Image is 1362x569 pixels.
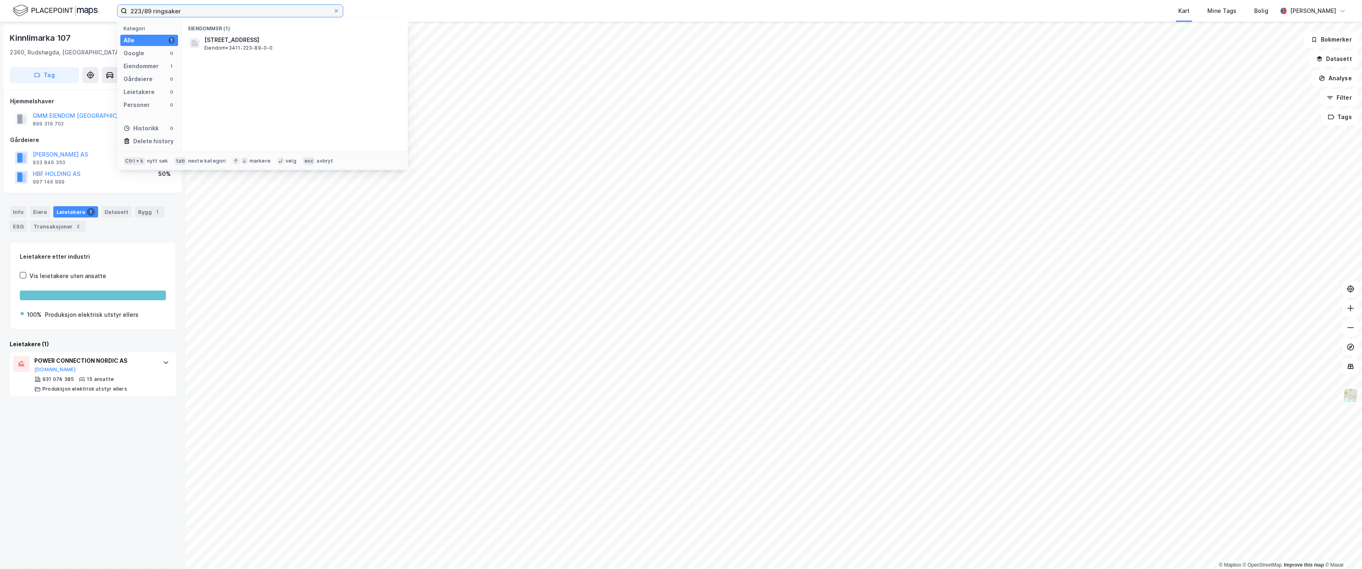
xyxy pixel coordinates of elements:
div: Ctrl + k [124,157,145,165]
div: Personer [124,100,150,110]
div: markere [250,158,271,164]
div: 0 [168,125,175,132]
div: 0 [168,50,175,56]
span: Eiendom • 3411-223-89-0-0 [204,45,273,51]
a: Improve this map [1284,562,1324,568]
div: 899 319 702 [33,121,64,127]
div: avbryt [317,158,333,164]
div: neste kategori [188,158,226,164]
div: Alle [124,36,134,45]
iframe: Chat Widget [1322,530,1362,569]
a: OpenStreetMap [1243,562,1282,568]
div: Leietakere (1) [10,339,176,349]
div: tab [174,157,187,165]
a: Mapbox [1219,562,1241,568]
div: Vis leietakere uten ansatte [29,271,106,281]
div: Transaksjoner [30,221,86,232]
div: 997 146 999 [33,179,65,185]
div: Datasett [101,206,132,218]
div: Mine Tags [1207,6,1236,16]
div: 2360, Rudshøgda, [GEOGRAPHIC_DATA] [10,48,121,57]
div: Info [10,206,27,218]
div: Bolig [1254,6,1268,16]
div: 1 [168,37,175,44]
button: Tags [1321,109,1359,125]
img: Z [1343,388,1358,403]
button: Datasett [1310,51,1359,67]
div: Gårdeiere [124,74,153,84]
div: 0 [168,102,175,108]
div: Produksjon elektrisk utstyr ellers [42,386,127,392]
button: [DOMAIN_NAME] [34,366,76,373]
div: 1 [87,208,95,216]
button: Bokmerker [1304,31,1359,48]
div: Leietakere [124,87,155,97]
div: Produksjon elektrisk utstyr ellers [45,310,139,320]
div: Gårdeiere [10,135,176,145]
div: 100% [27,310,42,320]
div: 931 074 385 [42,376,74,383]
div: Eiendommer [124,61,159,71]
div: Leietakere [53,206,98,218]
div: 2 [74,222,82,230]
div: 0 [168,76,175,82]
div: 50% [158,169,171,179]
input: Søk på adresse, matrikkel, gårdeiere, leietakere eller personer [127,5,333,17]
div: 15 ansatte [87,376,114,383]
button: Analyse [1312,70,1359,86]
button: Tag [10,67,79,83]
div: 1 [168,63,175,69]
div: Delete history [133,136,174,146]
div: Eiendommer (1) [182,19,408,33]
button: Filter [1320,90,1359,106]
div: Eiere [30,206,50,218]
div: 933 846 350 [33,159,65,166]
div: Hjemmelshaver [10,96,176,106]
div: Google [124,48,144,58]
div: Bygg [135,206,165,218]
div: ESG [10,221,27,232]
div: Kategori [124,25,178,31]
div: Leietakere etter industri [20,252,166,261]
img: logo.f888ab2527a4732fd821a326f86c7f29.svg [13,4,98,18]
div: Kart [1178,6,1190,16]
div: velg [285,158,296,164]
div: POWER CONNECTION NORDIC AS [34,356,155,366]
div: [PERSON_NAME] [1290,6,1336,16]
div: Kinnlimarka 107 [10,31,72,44]
div: nytt søk [147,158,168,164]
div: 0 [168,89,175,95]
div: 1 [153,208,162,216]
span: [STREET_ADDRESS] [204,35,398,45]
div: esc [303,157,315,165]
div: Historikk [124,123,159,133]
